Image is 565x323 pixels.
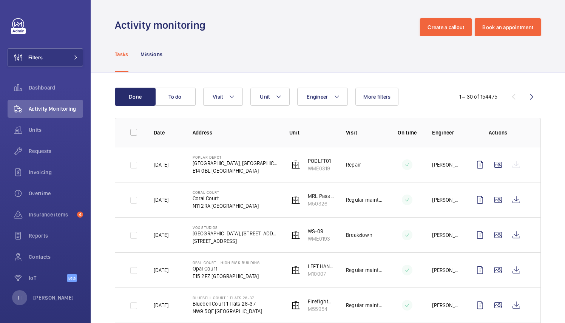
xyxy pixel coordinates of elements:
[475,18,541,36] button: Book an appointment
[346,301,382,309] p: Regular maintenance
[459,93,497,100] div: 1 – 30 of 154475
[67,274,77,282] span: Beta
[140,51,163,58] p: Missions
[291,195,300,204] img: elevator.svg
[420,18,472,36] button: Create a callout
[29,147,83,155] span: Requests
[297,88,348,106] button: Engineer
[154,129,181,136] p: Date
[115,18,210,32] h1: Activity monitoring
[308,157,331,165] p: PODLFT01
[29,274,67,282] span: IoT
[193,230,278,237] p: [GEOGRAPHIC_DATA], [STREET_ADDRESS]
[308,298,334,305] p: Firefighters - EPL No 2 Flats 28-37
[432,161,459,168] p: [PERSON_NAME]
[155,88,196,106] button: To do
[193,272,260,280] p: E15 2FZ [GEOGRAPHIC_DATA]
[29,211,74,218] span: Insurance items
[33,294,74,301] p: [PERSON_NAME]
[154,161,168,168] p: [DATE]
[193,190,259,195] p: Coral Court
[29,84,83,91] span: Dashboard
[260,94,270,100] span: Unit
[308,165,331,172] p: WME0319
[193,265,260,272] p: Opal Court
[17,294,22,301] p: TT
[193,260,260,265] p: Opal Court - High Risk Building
[308,263,334,270] p: LEFT HAND 10 Floors Machine Roomless
[308,270,334,278] p: M10007
[77,212,83,218] span: 4
[193,167,278,175] p: E14 0BL [GEOGRAPHIC_DATA]
[193,308,262,315] p: NW9 5QE [GEOGRAPHIC_DATA]
[432,301,459,309] p: [PERSON_NAME]
[8,48,83,66] button: Filters
[193,159,278,167] p: [GEOGRAPHIC_DATA], [GEOGRAPHIC_DATA]
[346,231,372,239] p: Breakdown
[346,161,361,168] p: Repair
[193,225,278,230] p: Vox Studios
[154,301,168,309] p: [DATE]
[213,94,223,100] span: Visit
[154,196,168,204] p: [DATE]
[432,266,459,274] p: [PERSON_NAME]
[432,129,459,136] p: Engineer
[29,105,83,113] span: Activity Monitoring
[291,230,300,240] img: elevator.svg
[346,196,382,204] p: Regular maintenance
[291,160,300,169] img: elevator.svg
[471,129,525,136] p: Actions
[291,266,300,275] img: elevator.svg
[193,155,278,159] p: Poplar Depot
[193,237,278,245] p: [STREET_ADDRESS]
[115,51,128,58] p: Tasks
[115,88,156,106] button: Done
[308,235,330,243] p: WME0193
[193,295,262,300] p: Bluebell Court 1 Flats 28-37
[346,129,382,136] p: Visit
[203,88,243,106] button: Visit
[308,192,334,200] p: MRL Passenger Lift
[193,300,262,308] p: Bluebell Court 1 Flats 28-37
[394,129,420,136] p: On time
[29,190,83,197] span: Overtime
[193,129,278,136] p: Address
[29,126,83,134] span: Units
[193,195,259,202] p: Coral Court
[28,54,43,61] span: Filters
[29,168,83,176] span: Invoicing
[289,129,334,136] p: Unit
[346,266,382,274] p: Regular maintenance
[250,88,290,106] button: Unit
[193,202,259,210] p: N11 2RA [GEOGRAPHIC_DATA]
[432,196,459,204] p: [PERSON_NAME]
[363,94,391,100] span: More filters
[29,232,83,240] span: Reports
[29,253,83,261] span: Contacts
[291,301,300,310] img: elevator.svg
[308,200,334,207] p: M50326
[154,266,168,274] p: [DATE]
[432,231,459,239] p: [PERSON_NAME]
[308,227,330,235] p: WS-09
[355,88,398,106] button: More filters
[307,94,328,100] span: Engineer
[308,305,334,313] p: M55954
[154,231,168,239] p: [DATE]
